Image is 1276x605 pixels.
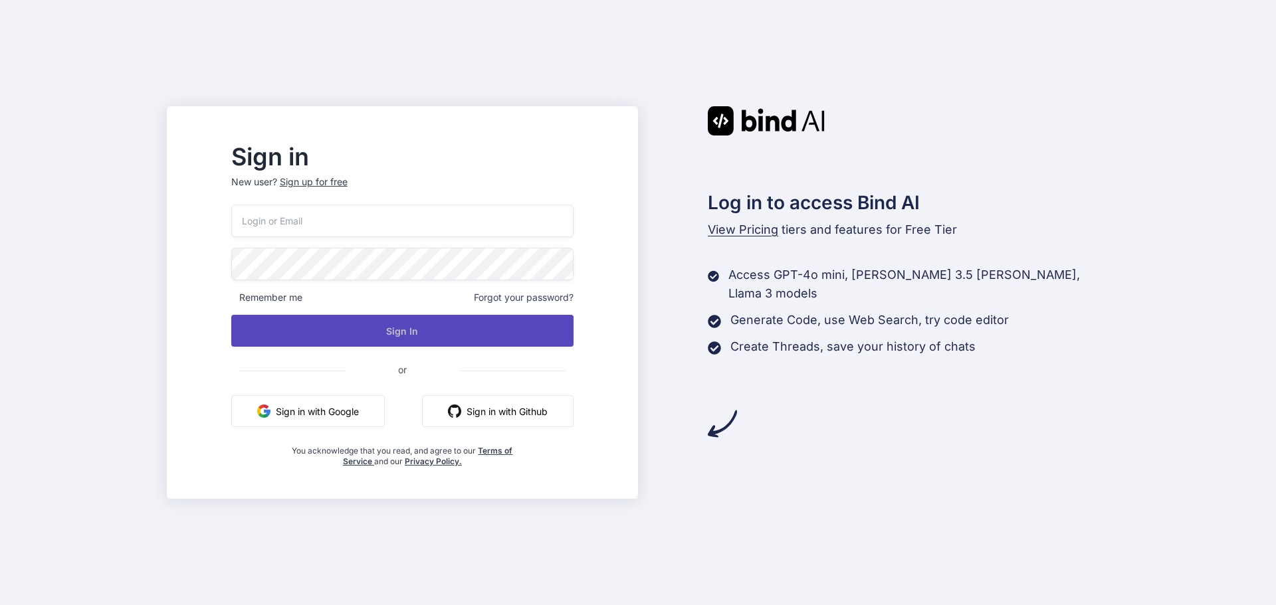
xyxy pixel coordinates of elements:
p: Access GPT-4o mini, [PERSON_NAME] 3.5 [PERSON_NAME], Llama 3 models [728,266,1109,303]
p: New user? [231,175,574,205]
span: View Pricing [708,222,778,236]
div: You acknowledge that you read, and agree to our and our [288,438,517,467]
input: Login or Email [231,205,574,237]
span: Remember me [231,291,302,304]
button: Sign in with Google [231,395,385,427]
p: Generate Code, use Web Search, try code editor [730,311,1009,329]
span: Forgot your password? [474,291,574,304]
h2: Sign in [231,146,574,167]
p: tiers and features for Free Tier [708,220,1109,239]
div: Sign up for free [280,175,348,189]
img: github [448,404,461,418]
a: Privacy Policy. [405,456,462,466]
img: google [257,404,270,418]
p: Create Threads, save your history of chats [730,337,976,356]
img: arrow [708,409,737,438]
span: or [345,353,460,386]
a: Terms of Service [343,446,513,466]
button: Sign In [231,315,574,347]
img: Bind AI logo [708,106,825,135]
button: Sign in with Github [422,395,574,427]
h2: Log in to access Bind AI [708,189,1109,216]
